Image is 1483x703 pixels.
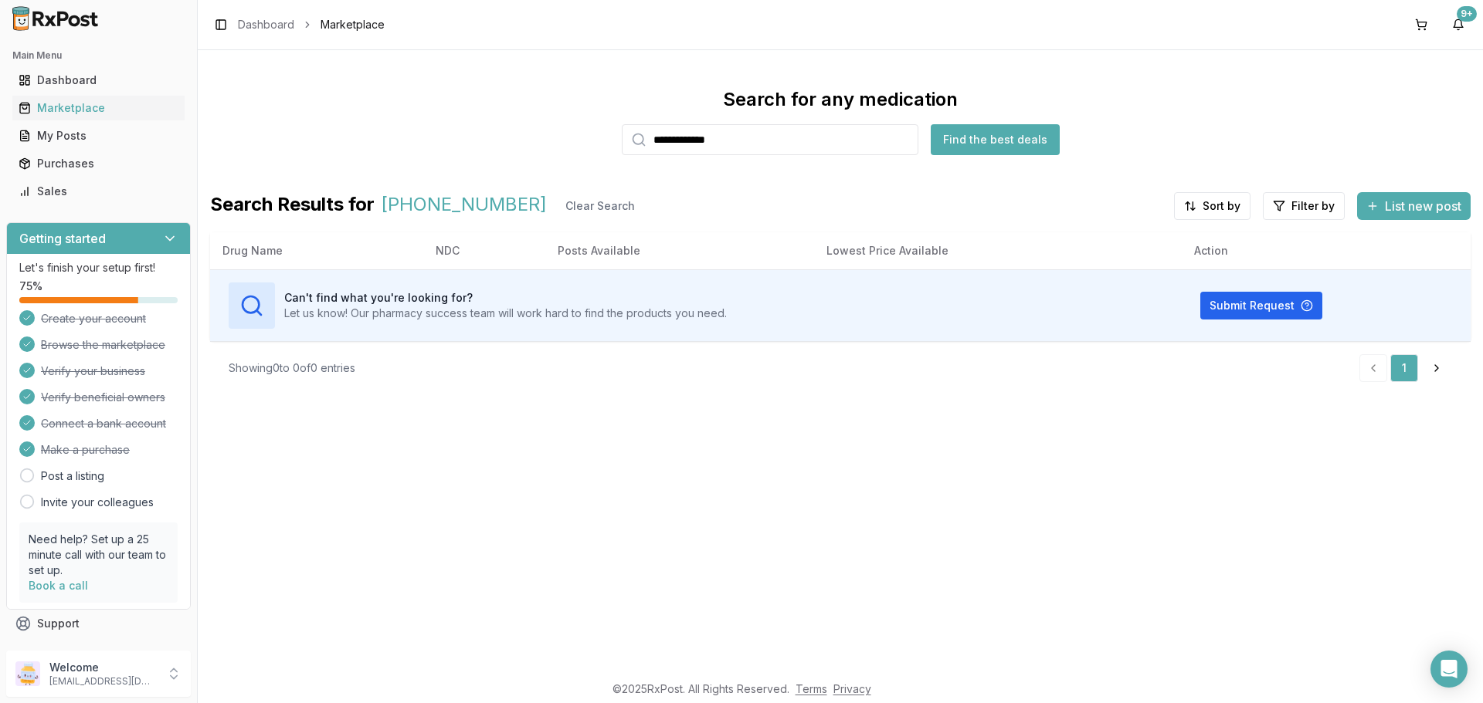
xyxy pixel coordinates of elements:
p: Welcome [49,660,157,675]
a: Privacy [833,682,871,695]
p: Need help? Set up a 25 minute call with our team to set up. [29,532,168,578]
span: List new post [1385,197,1461,215]
nav: pagination [1359,354,1452,382]
a: Book a call [29,579,88,592]
div: Dashboard [19,73,178,88]
div: Sales [19,184,178,199]
p: [EMAIL_ADDRESS][DOMAIN_NAME] [49,675,157,688]
a: Go to next page [1421,354,1452,382]
h3: Can't find what you're looking for? [284,290,727,306]
p: Let's finish your setup first! [19,260,178,275]
div: Showing 0 to 0 of 0 entries [229,360,355,376]
span: Sort by [1203,198,1240,214]
a: Sales [12,177,185,205]
span: Browse the marketplace [41,337,165,353]
span: Filter by [1291,198,1335,214]
a: Invite your colleagues [41,495,154,510]
p: Let us know! Our pharmacy success team will work hard to find the products you need. [284,306,727,321]
span: Connect a bank account [41,416,166,431]
a: Dashboard [12,66,185,94]
button: 9+ [1446,12,1471,37]
button: List new post [1357,192,1471,220]
button: Sort by [1174,192,1251,220]
button: Filter by [1263,192,1345,220]
button: Marketplace [6,96,191,120]
th: Lowest Price Available [814,232,1182,269]
a: My Posts [12,122,185,150]
div: Purchases [19,156,178,171]
a: 1 [1390,354,1418,382]
span: Search Results for [210,192,375,220]
a: Dashboard [238,17,294,32]
img: RxPost Logo [6,6,105,31]
button: My Posts [6,123,191,148]
button: Purchases [6,151,191,176]
th: Posts Available [545,232,814,269]
a: List new post [1357,200,1471,215]
div: My Posts [19,128,178,144]
span: Verify your business [41,363,145,379]
div: 9+ [1457,6,1477,22]
button: Find the best deals [931,124,1060,155]
span: 75 % [19,279,42,294]
span: Make a purchase [41,442,130,458]
h3: Getting started [19,229,106,248]
th: Action [1182,232,1471,269]
th: Drug Name [210,232,423,269]
a: Marketplace [12,94,185,122]
span: Verify beneficial owners [41,390,165,405]
button: Sales [6,179,191,204]
a: Purchases [12,150,185,177]
a: Terms [796,682,827,695]
button: Submit Request [1200,292,1322,319]
img: User avatar [15,661,40,686]
th: NDC [423,232,545,269]
button: Clear Search [553,192,647,220]
button: Support [6,610,191,637]
span: Marketplace [321,17,385,32]
span: Create your account [41,311,146,326]
div: Open Intercom Messenger [1430,651,1468,688]
button: Dashboard [6,68,191,93]
nav: breadcrumb [238,17,385,32]
div: Marketplace [19,100,178,116]
h2: Main Menu [12,49,185,62]
div: Search for any medication [723,87,958,112]
span: Feedback [37,644,90,659]
a: Post a listing [41,468,104,484]
span: [PHONE_NUMBER] [381,192,547,220]
button: Feedback [6,637,191,665]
